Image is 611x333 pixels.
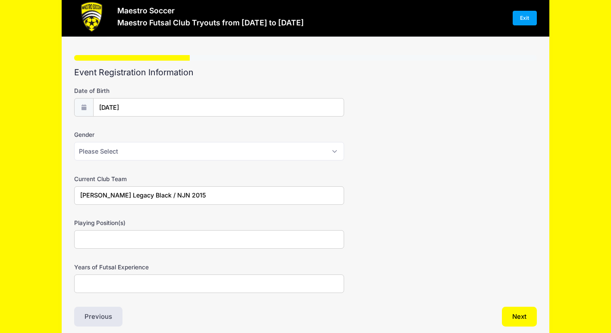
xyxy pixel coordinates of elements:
label: Playing Position(s) [74,219,228,227]
label: Gender [74,130,228,139]
a: Exit [513,11,537,25]
label: Date of Birth [74,86,228,95]
h3: Maestro Futsal Club Tryouts from [DATE] to [DATE] [117,18,304,27]
button: Next [502,307,537,327]
h3: Maestro Soccer [117,6,304,15]
label: Current Club Team [74,175,228,183]
label: Years of Futsal Experience [74,263,228,271]
input: mm/dd/yyyy [93,98,344,117]
button: Previous [74,307,122,327]
h2: Event Registration Information [74,68,536,77]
